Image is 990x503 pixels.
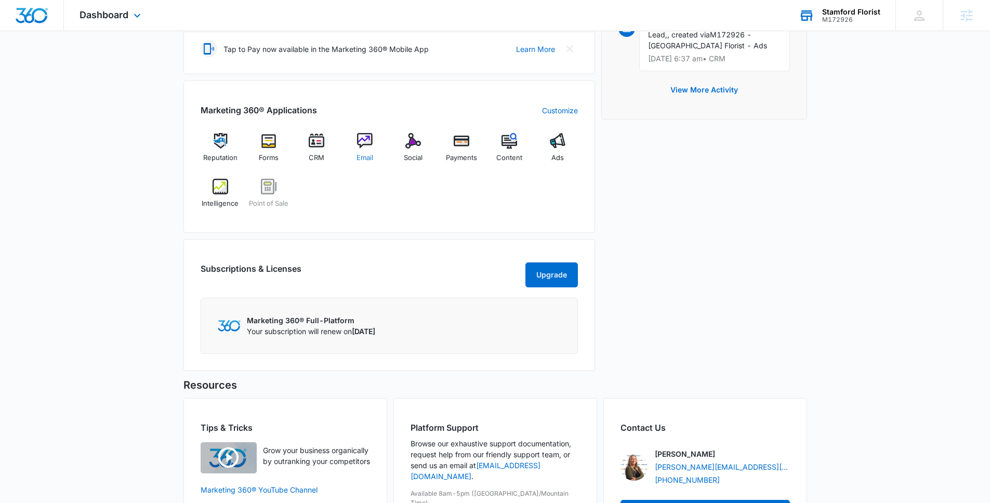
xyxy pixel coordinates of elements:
p: [DATE] 6:37 am • CRM [648,55,781,62]
h2: Marketing 360® Applications [201,104,317,116]
a: Reputation [201,133,241,170]
span: Social [404,153,423,163]
a: [PHONE_NUMBER] [655,474,720,485]
a: Learn More [516,44,555,55]
p: [PERSON_NAME] [655,448,715,459]
p: Browse our exhaustive support documentation, request help from our friendly support team, or send... [411,438,580,482]
img: Kathy Huska [621,454,648,481]
span: Payments [446,153,477,163]
button: Upgrade [525,262,578,287]
div: account name [822,8,880,16]
h2: Subscriptions & Licenses [201,262,301,283]
img: Marketing 360 Logo [218,320,241,331]
a: [PERSON_NAME][EMAIL_ADDRESS][PERSON_NAME][DOMAIN_NAME] [655,461,790,472]
span: Forms [259,153,279,163]
a: CRM [297,133,337,170]
h2: Contact Us [621,421,790,434]
a: Ads [538,133,578,170]
button: View More Activity [660,77,748,102]
span: , created via [667,30,710,39]
span: Lead, [648,30,667,39]
a: Customize [542,105,578,116]
p: Marketing 360® Full-Platform [247,315,375,326]
img: Quick Overview Video [201,442,257,473]
h2: Tips & Tricks [201,421,370,434]
span: Dashboard [80,9,128,20]
p: Tap to Pay now available in the Marketing 360® Mobile App [223,44,429,55]
span: Reputation [203,153,237,163]
a: Intelligence [201,179,241,216]
span: [DATE] [352,327,375,336]
span: Content [496,153,522,163]
div: account id [822,16,880,23]
p: Grow your business organically by outranking your competitors [263,445,370,467]
a: Social [393,133,433,170]
h5: Resources [183,377,807,393]
a: Point of Sale [248,179,288,216]
a: Forms [248,133,288,170]
button: Close [561,41,578,57]
span: Email [357,153,373,163]
span: CRM [309,153,324,163]
p: Your subscription will renew on [247,326,375,337]
a: Marketing 360® YouTube Channel [201,484,370,495]
span: Ads [551,153,564,163]
a: Email [345,133,385,170]
span: Intelligence [202,198,239,209]
a: Payments [441,133,481,170]
h2: Platform Support [411,421,580,434]
a: Content [490,133,530,170]
span: Point of Sale [249,198,288,209]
